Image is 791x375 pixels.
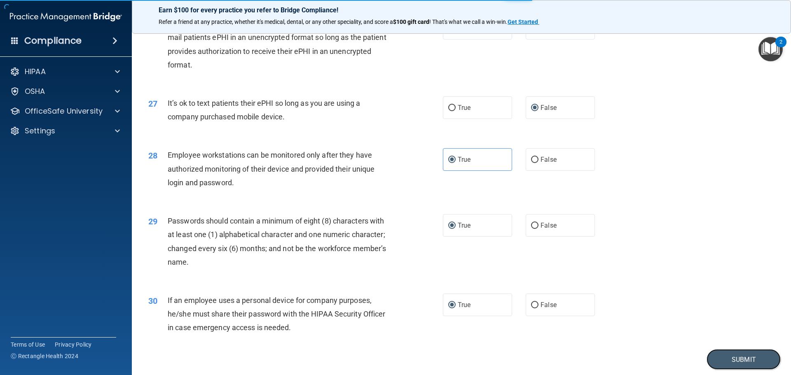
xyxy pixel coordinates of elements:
a: Privacy Policy [55,340,92,349]
span: True [458,156,470,163]
span: True [458,301,470,309]
input: False [531,302,538,308]
span: False [541,301,557,309]
p: OfficeSafe University [25,106,103,116]
a: Get Started [508,19,539,25]
span: False [541,104,557,112]
a: HIPAA [10,67,120,77]
div: 2 [779,42,782,53]
input: True [448,105,456,111]
span: 29 [148,217,157,226]
span: Even though regular email is not secure, practices are allowed to e-mail patients ePHI in an unen... [168,19,388,69]
span: Ⓒ Rectangle Health 2024 [11,352,78,360]
input: False [531,105,538,111]
span: True [458,104,470,112]
strong: $100 gift card [393,19,429,25]
a: Settings [10,126,120,136]
p: OSHA [25,86,45,96]
span: False [541,156,557,163]
button: Submit [707,349,781,370]
button: Open Resource Center, 2 new notifications [758,37,783,61]
img: PMB logo [10,9,122,25]
a: Terms of Use [11,340,45,349]
a: OfficeSafe University [10,106,120,116]
h4: Compliance [24,35,82,47]
span: ! That's what we call a win-win. [429,19,508,25]
input: True [448,223,456,229]
p: HIPAA [25,67,46,77]
p: Earn $100 for every practice you refer to Bridge Compliance! [159,6,764,14]
input: False [531,223,538,229]
input: True [448,302,456,308]
span: If an employee uses a personal device for company purposes, he/she must share their password with... [168,296,385,332]
input: False [531,157,538,163]
span: False [541,221,557,229]
span: True [458,221,470,229]
span: 30 [148,296,157,306]
span: Refer a friend at any practice, whether it's medical, dental, or any other speciality, and score a [159,19,393,25]
span: It’s ok to text patients their ePHI so long as you are using a company purchased mobile device. [168,99,360,121]
a: OSHA [10,86,120,96]
span: Passwords should contain a minimum of eight (8) characters with at least one (1) alphabetical cha... [168,217,386,266]
span: Employee workstations can be monitored only after they have authorized monitoring of their device... [168,151,374,186]
input: True [448,157,456,163]
p: Settings [25,126,55,136]
span: 28 [148,151,157,161]
span: 27 [148,99,157,109]
strong: Get Started [508,19,538,25]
